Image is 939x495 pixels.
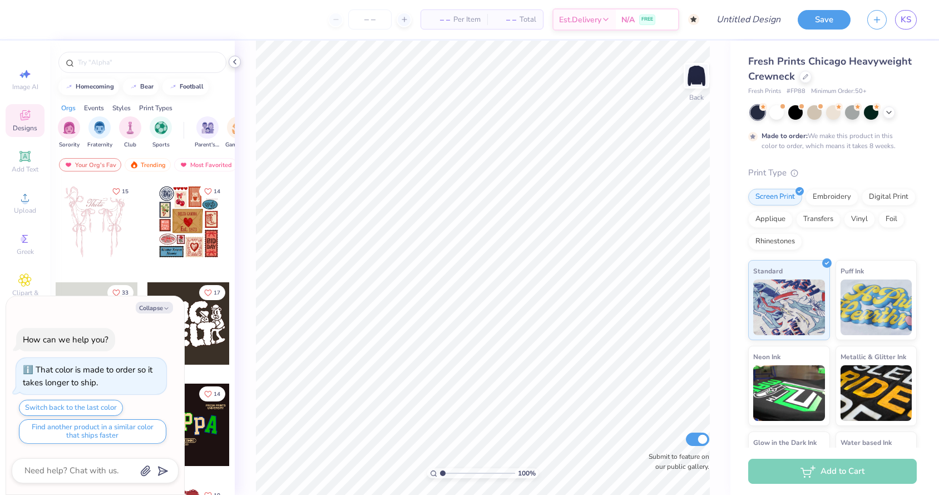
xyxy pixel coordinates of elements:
span: Est. Delivery [559,14,601,26]
div: Foil [878,211,905,228]
img: trend_line.gif [65,84,73,90]
button: homecoming [58,79,119,95]
span: 14 [214,391,220,397]
span: Sports [152,141,170,149]
div: filter for Club [119,116,141,149]
label: Submit to feature on our public gallery. [643,452,709,472]
img: Parent's Weekend Image [201,121,214,134]
span: Glow in the Dark Ink [753,437,817,448]
button: Find another product in a similar color that ships faster [19,419,166,444]
span: Club [124,141,136,149]
span: Water based Ink [841,437,892,448]
span: Image AI [12,82,38,91]
img: trend_line.gif [169,84,177,90]
span: 14 [214,189,220,194]
img: Club Image [124,121,136,134]
span: 15 [122,189,129,194]
div: How can we help you? [23,334,108,345]
span: Parent's Weekend [195,141,220,149]
img: Fraternity Image [93,121,106,134]
div: Rhinestones [748,233,802,250]
div: filter for Sorority [58,116,80,149]
span: N/A [621,14,635,26]
div: Applique [748,211,793,228]
span: Fresh Prints [748,87,781,96]
img: most_fav.gif [179,161,188,169]
img: Puff Ink [841,280,912,335]
button: Like [107,184,134,199]
span: Sorority [59,141,80,149]
button: Like [107,285,134,300]
span: 17 [214,290,220,296]
span: Greek [17,247,34,256]
div: Back [689,92,704,102]
span: Clipart & logos [6,288,45,306]
span: Metallic & Glitter Ink [841,351,906,362]
button: filter button [87,116,112,149]
input: Untitled Design [708,8,789,31]
div: Your Org's Fav [59,158,121,171]
img: Back [685,65,708,87]
div: filter for Sports [150,116,172,149]
div: homecoming [76,84,114,90]
div: Styles [112,103,131,113]
span: # FP88 [787,87,805,96]
img: trending.gif [130,161,139,169]
span: – – [494,14,516,26]
span: Standard [753,265,783,277]
button: football [162,79,209,95]
button: filter button [58,116,80,149]
span: Add Text [12,165,38,174]
div: Transfers [796,211,841,228]
span: 33 [122,290,129,296]
div: That color is made to order so it takes longer to ship. [23,364,152,388]
span: FREE [641,16,653,23]
div: Most Favorited [174,158,237,171]
span: – – [428,14,450,26]
a: KS [895,10,917,30]
span: Neon Ink [753,351,780,362]
span: Puff Ink [841,265,864,277]
div: Digital Print [862,189,916,205]
img: Sports Image [155,121,167,134]
img: Standard [753,280,825,335]
button: Switch back to the last color [19,400,123,416]
button: Like [199,386,225,401]
button: Like [199,184,225,199]
span: Designs [13,124,37,133]
button: filter button [195,116,220,149]
strong: Made to order: [762,131,808,140]
div: Orgs [61,103,76,113]
img: most_fav.gif [64,161,73,169]
div: bear [140,84,154,90]
span: KS [901,13,911,26]
img: trend_line.gif [129,84,138,90]
img: Metallic & Glitter Ink [841,365,912,421]
div: Trending [125,158,171,171]
button: Collapse [136,302,173,313]
div: Print Type [748,166,917,179]
div: Screen Print [748,189,802,205]
div: Vinyl [844,211,875,228]
input: Try "Alpha" [77,57,219,68]
span: Game Day [225,141,251,149]
button: filter button [119,116,141,149]
img: Neon Ink [753,365,825,421]
span: Per Item [453,14,481,26]
span: Upload [14,206,36,215]
div: Embroidery [805,189,858,205]
div: We make this product in this color to order, which means it takes 8 weeks. [762,131,898,151]
div: filter for Game Day [225,116,251,149]
div: Events [84,103,104,113]
img: Sorority Image [63,121,76,134]
span: Fresh Prints Chicago Heavyweight Crewneck [748,55,912,83]
button: bear [123,79,159,95]
button: Like [199,285,225,300]
button: Save [798,10,851,30]
img: Game Day Image [232,121,245,134]
div: filter for Parent's Weekend [195,116,220,149]
div: filter for Fraternity [87,116,112,149]
span: Fraternity [87,141,112,149]
input: – – [348,9,392,30]
span: Total [520,14,536,26]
